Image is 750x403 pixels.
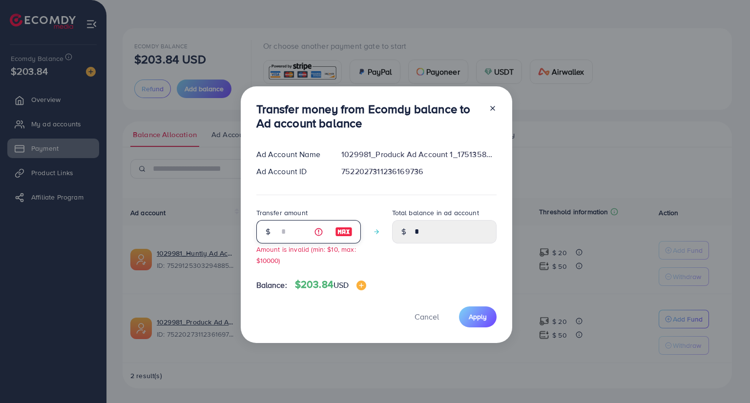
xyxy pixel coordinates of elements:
[256,280,287,291] span: Balance:
[249,166,334,177] div: Ad Account ID
[333,280,349,290] span: USD
[256,244,356,265] small: Amount is invalid (min: $10, max: $10000)
[333,149,504,160] div: 1029981_Produck Ad Account 1_1751358564235
[335,226,353,238] img: image
[256,102,481,130] h3: Transfer money from Ecomdy balance to Ad account balance
[392,208,479,218] label: Total balance in ad account
[333,166,504,177] div: 7522027311236169736
[256,208,308,218] label: Transfer amount
[459,306,497,327] button: Apply
[356,281,366,290] img: image
[708,359,743,396] iframe: Chat
[415,311,439,322] span: Cancel
[402,306,451,327] button: Cancel
[469,312,487,322] span: Apply
[295,279,367,291] h4: $203.84
[249,149,334,160] div: Ad Account Name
